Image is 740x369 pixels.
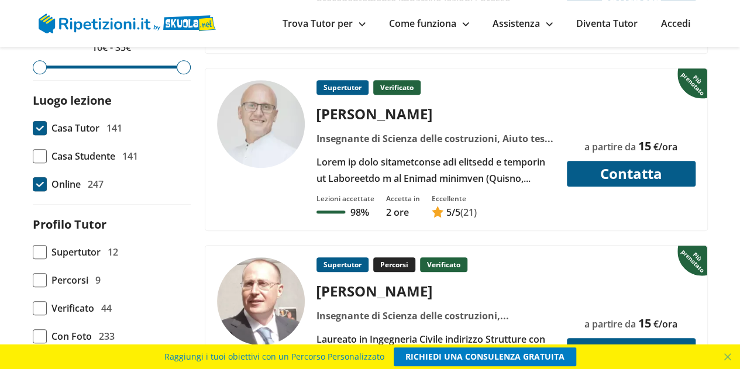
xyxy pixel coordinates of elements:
a: Assistenza [493,17,553,30]
a: Trova Tutor per [283,17,366,30]
span: Supertutor [51,244,101,260]
span: 15 [638,138,651,154]
span: a partire da [584,318,636,330]
a: RICHIEDI UNA CONSULENZA GRATUITA [394,347,576,366]
div: Lezioni accettate [316,194,374,204]
div: Eccellente [432,194,477,204]
p: 10€ - 35€ [33,39,191,56]
span: 9 [95,272,101,288]
span: Casa Studente [51,148,115,164]
p: Supertutor [316,80,369,95]
div: Insegnante di Scienza delle costruzioni, Aiuto tesi, Aiuto tesina, [PERSON_NAME], Analisi 1, Coac... [312,130,559,147]
span: /5 [446,206,460,219]
span: a partire da [584,140,636,153]
a: Diventa Tutor [576,17,638,30]
div: Insegnante di Scienza delle costruzioni, Progettazione strutturale, Progetto di strutture in c.a.... [312,308,559,324]
p: Percorsi [373,257,415,272]
img: Piu prenotato [677,244,710,276]
span: Online [51,176,81,192]
a: Come funziona [389,17,469,30]
p: 2 ore [386,206,420,219]
p: 98% [350,206,369,219]
a: 5/5(21) [432,206,477,219]
span: Percorsi [51,272,88,288]
p: Supertutor [316,257,369,272]
span: Raggiungi i tuoi obiettivi con un Percorso Personalizzato [164,347,384,366]
span: 141 [106,120,122,136]
img: tutor a Roma - Cosimo [217,80,305,168]
span: 15 [638,315,651,331]
span: €/ora [653,140,677,153]
span: Con Foto [51,328,92,344]
span: 12 [108,244,118,260]
div: [PERSON_NAME] [312,281,559,301]
img: logo Skuola.net | Ripetizioni.it [39,13,216,33]
span: 5 [446,206,452,219]
img: tutor a Catania - Giuseppe [217,257,305,345]
label: Luogo lezione [33,92,112,108]
button: Contatta [567,338,696,364]
span: Verificato [51,300,94,316]
span: (21) [460,206,477,219]
div: Laureato in Ingegneria Civile indirizzo Strutture con pluriennale esperienza nell'insegnamento, i... [312,331,559,364]
div: [PERSON_NAME] [312,104,559,123]
a: Accedi [661,17,690,30]
span: 233 [99,328,115,344]
span: Casa Tutor [51,120,99,136]
label: Profilo Tutor [33,216,106,232]
div: Accetta in [386,194,420,204]
span: 44 [101,300,112,316]
span: €/ora [653,318,677,330]
a: logo Skuola.net | Ripetizioni.it [39,16,216,29]
span: 247 [88,176,104,192]
p: Verificato [420,257,467,272]
div: Lorem ip dolo sitametconse adi elitsedd e temporin ut Laboreetdo m al Enimad minimven (Quisno, Ex... [312,154,559,187]
p: Verificato [373,80,421,95]
span: 141 [122,148,138,164]
img: Piu prenotato [677,67,710,99]
button: Contatta [567,161,696,187]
